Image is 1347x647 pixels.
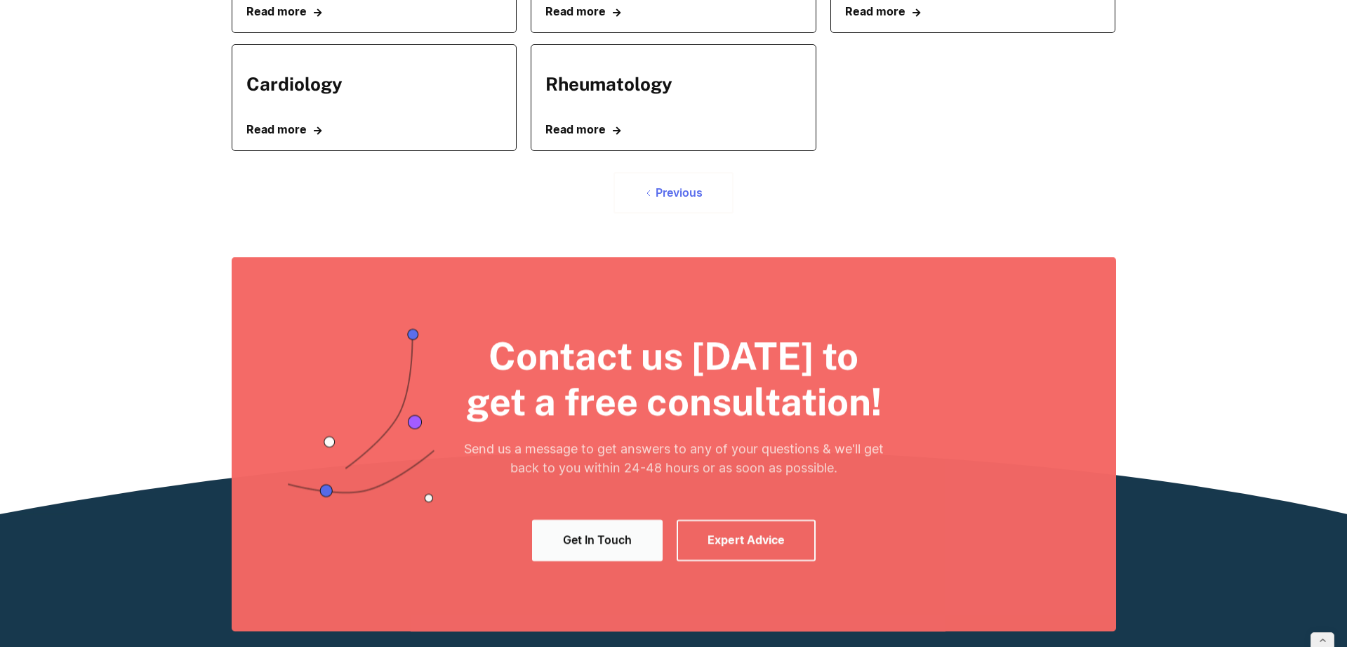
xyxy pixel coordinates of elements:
a: Expert Advice [677,520,816,561]
a: Cardiology [246,66,343,102]
p: Send us a message to get answers to any of your questions & we'll get back to you within 24-48 ho... [461,440,886,478]
span:  [613,126,621,136]
a: Read more [545,5,802,18]
span:  [913,8,920,18]
span:  [314,8,321,18]
h5: Rheumatology [545,73,672,95]
a: Read more [246,5,503,18]
a: Rheumatology [545,66,672,102]
div: Previous [656,186,703,200]
a: Read more [246,123,503,136]
a: Read more [545,123,802,136]
div: List [232,151,1116,214]
span:  [314,126,321,136]
span:  [613,8,621,18]
a: Previous Page [613,172,734,214]
h5: Cardiology [246,73,343,95]
a: Read more [845,5,1101,18]
a: Get In Touch [532,520,663,561]
h2: Contact us [DATE] to get a free consultation! [461,334,886,426]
